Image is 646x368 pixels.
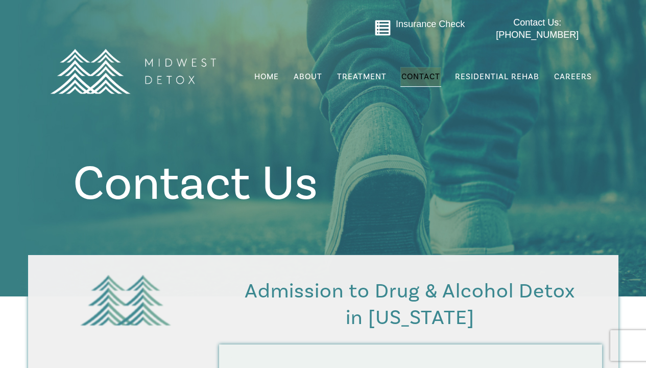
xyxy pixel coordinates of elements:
[294,73,322,81] span: About
[245,278,575,331] span: Admission to Drug & Alcohol Detox in [US_STATE]
[73,152,318,215] span: Contact Us
[337,73,387,81] span: Treatment
[336,67,388,86] a: Treatment
[554,72,592,82] span: Careers
[553,67,593,86] a: Careers
[454,67,540,86] a: Residential Rehab
[43,27,222,116] img: MD Logo Horitzontal white-01 (1) (1)
[455,72,539,82] span: Residential Rehab
[496,17,579,39] span: Contact Us: [PHONE_NUMBER]
[253,67,280,86] a: Home
[476,17,599,41] a: Contact Us: [PHONE_NUMBER]
[401,73,440,81] span: Contact
[396,19,465,29] a: Insurance Check
[76,271,173,328] img: Largetree-logo-only
[374,19,391,40] a: Go to midwestdetox.com/message-form-page/
[400,67,441,86] a: Contact
[293,67,323,86] a: About
[254,72,279,82] span: Home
